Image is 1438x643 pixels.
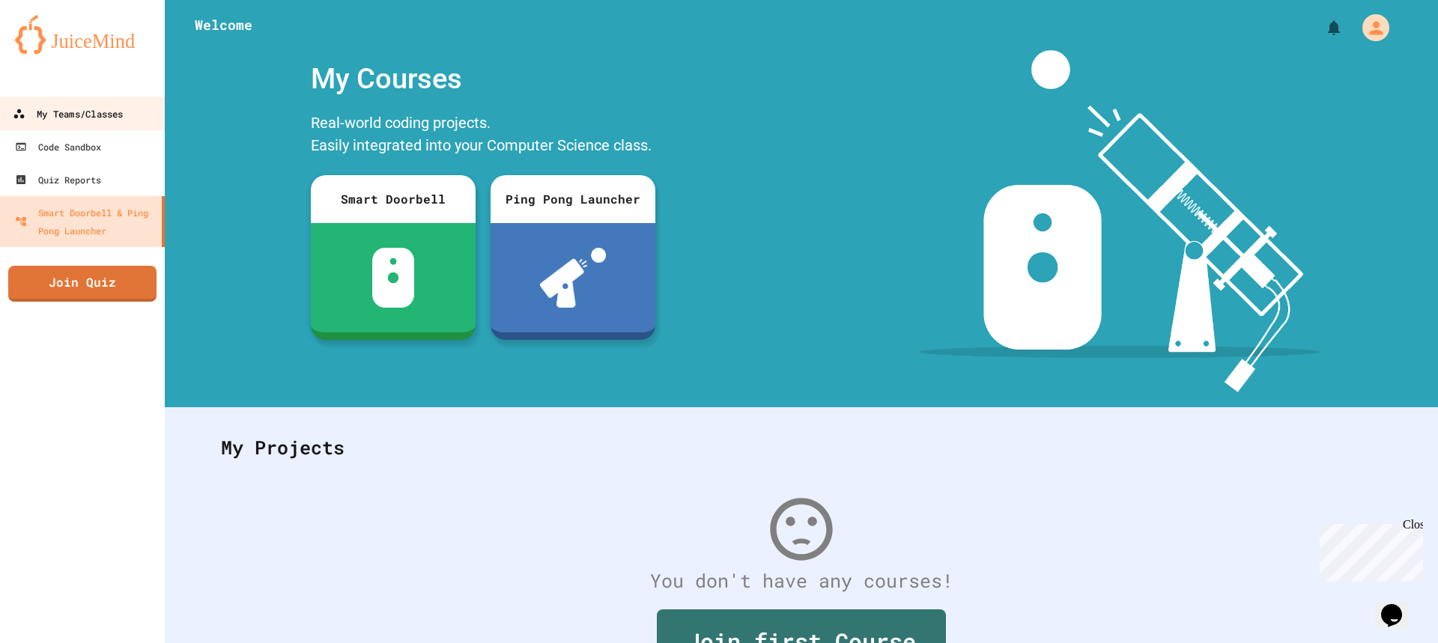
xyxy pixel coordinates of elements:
div: Quiz Reports [15,171,101,189]
img: ppl-with-ball.png [540,248,607,308]
a: Join Quiz [8,266,157,302]
div: Code Sandbox [15,138,101,156]
div: My Teams/Classes [13,105,123,124]
div: Smart Doorbell & Ping Pong Launcher [15,204,156,240]
div: Ping Pong Launcher [491,175,655,223]
div: Smart Doorbell [311,175,476,223]
div: Real-world coding projects. Easily integrated into your Computer Science class. [303,108,663,164]
img: logo-orange.svg [15,15,150,54]
div: My Notifications [1297,15,1347,40]
img: banner-image-my-projects.png [919,50,1320,392]
div: My Projects [206,418,1397,477]
div: Chat with us now!Close [6,6,103,95]
iframe: chat widget [1375,583,1423,628]
div: You don't have any courses! [206,567,1397,595]
iframe: chat widget [1314,518,1423,582]
img: sdb-white.svg [372,248,415,308]
div: My Account [1347,10,1393,45]
div: My Courses [303,50,663,108]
